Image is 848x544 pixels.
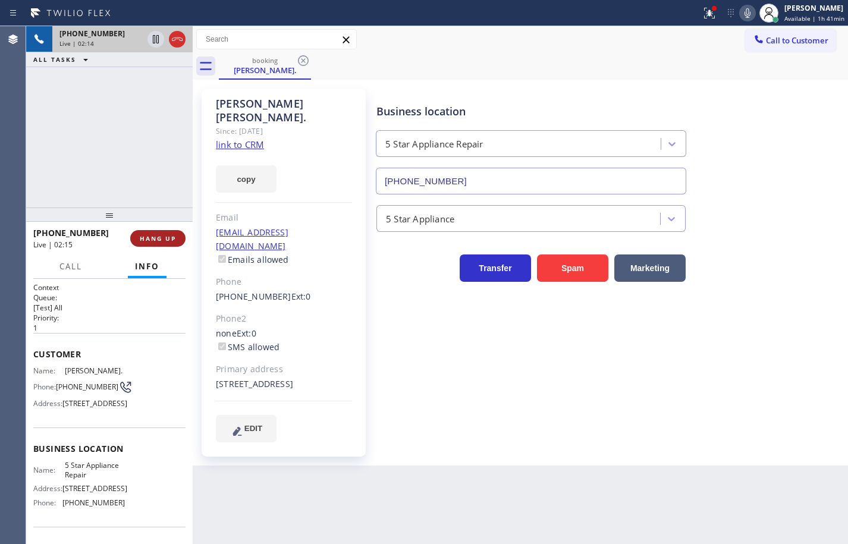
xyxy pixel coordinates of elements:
button: ALL TASKS [26,52,100,67]
span: [PHONE_NUMBER] [59,29,125,39]
div: Phone2 [216,312,352,326]
span: Name: [33,466,65,474]
button: Hang up [169,31,186,48]
span: [PHONE_NUMBER] [56,382,118,391]
div: [PERSON_NAME]. [220,65,310,76]
span: EDIT [244,424,262,433]
button: Hold Customer [147,31,164,48]
div: [STREET_ADDRESS] [216,378,352,391]
span: [PHONE_NUMBER] [33,227,109,238]
p: [Test] All [33,303,186,313]
div: Email [216,211,352,225]
input: Emails allowed [218,255,226,263]
span: Live | 02:15 [33,240,73,250]
span: Business location [33,443,186,454]
div: Since: [DATE] [216,124,352,138]
input: SMS allowed [218,342,226,350]
input: Phone Number [376,168,686,194]
span: Ext: 0 [237,328,256,339]
div: Joe Cooper. [220,53,310,78]
h2: Queue: [33,293,186,303]
a: [EMAIL_ADDRESS][DOMAIN_NAME] [216,227,288,251]
span: HANG UP [140,234,176,243]
span: Customer [33,348,186,360]
span: Available | 1h 41min [784,14,844,23]
div: 5 Star Appliance [386,212,454,225]
button: Call [52,255,89,278]
span: [STREET_ADDRESS] [62,399,127,408]
button: Transfer [460,254,531,282]
h1: Context [33,282,186,293]
h2: Priority: [33,313,186,323]
button: Mute [739,5,756,21]
a: link to CRM [216,139,264,150]
div: [PERSON_NAME] [PERSON_NAME]. [216,97,352,124]
div: none [216,327,352,354]
button: copy [216,165,277,193]
span: Phone: [33,498,62,507]
span: [PHONE_NUMBER] [62,498,125,507]
label: SMS allowed [216,341,279,353]
button: Call to Customer [745,29,836,52]
span: [PERSON_NAME]. [65,366,124,375]
span: Name: [33,366,65,375]
span: Call [59,261,82,272]
span: Ext: 0 [291,291,311,302]
span: Live | 02:14 [59,39,94,48]
span: Address: [33,399,62,408]
div: [PERSON_NAME] [784,3,844,13]
div: Phone [216,275,352,289]
span: Info [135,261,159,272]
a: [PHONE_NUMBER] [216,291,291,302]
span: ALL TASKS [33,55,76,64]
button: Marketing [614,254,686,282]
button: EDIT [216,415,277,442]
label: Emails allowed [216,254,289,265]
div: booking [220,56,310,65]
span: Call to Customer [766,35,828,46]
p: 1 [33,323,186,333]
span: Address: [33,484,62,493]
input: Search [197,30,356,49]
button: Spam [537,254,608,282]
button: HANG UP [130,230,186,247]
div: Primary address [216,363,352,376]
div: 5 Star Appliance Repair [385,137,483,151]
span: [STREET_ADDRESS] [62,484,127,493]
div: Business location [376,103,686,120]
button: Info [128,255,167,278]
span: Phone: [33,382,56,391]
span: 5 Star Appliance Repair [65,461,124,479]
